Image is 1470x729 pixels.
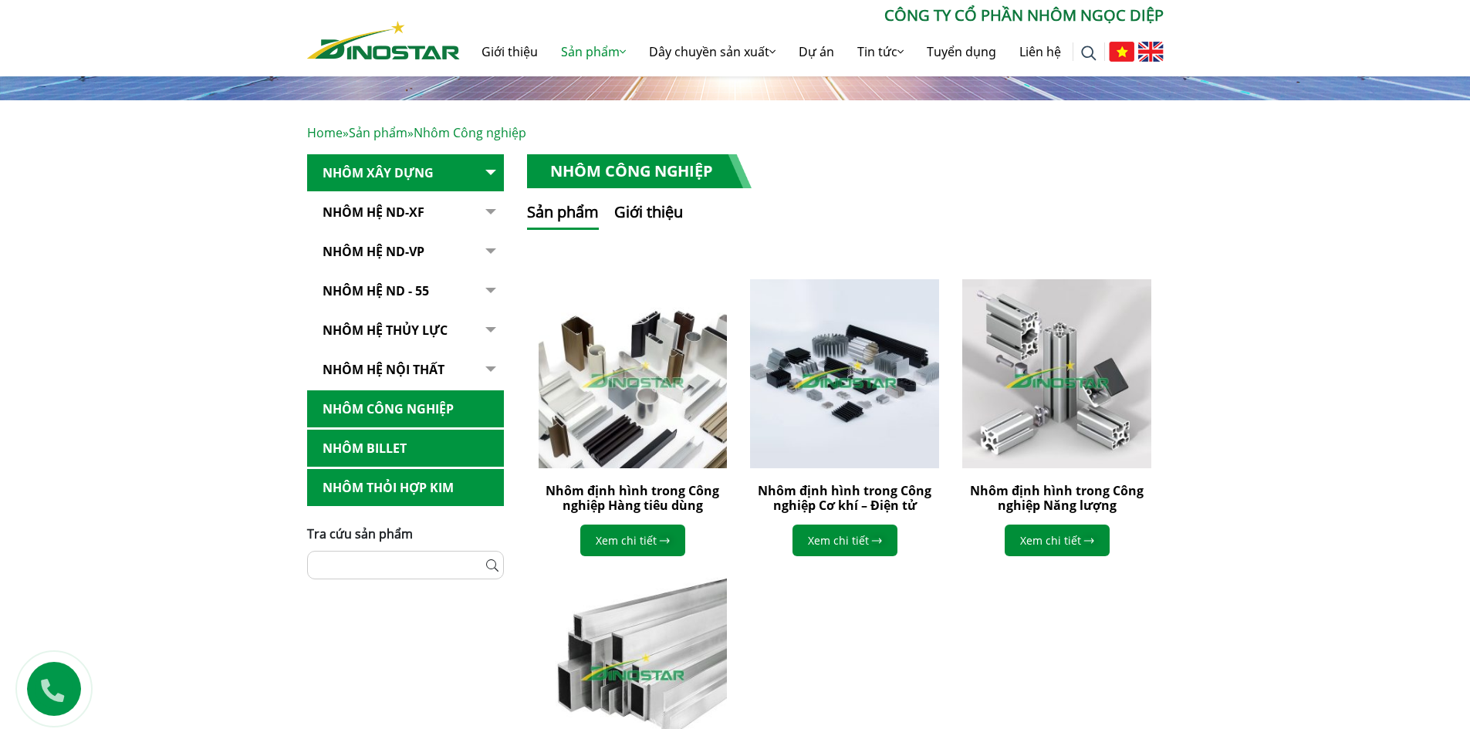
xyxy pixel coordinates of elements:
[307,390,504,428] a: Nhôm Công nghiệp
[414,124,526,141] span: Nhôm Công nghiệp
[915,27,1008,76] a: Tuyển dụng
[460,4,1164,27] p: CÔNG TY CỔ PHẦN NHÔM NGỌC DIỆP
[307,272,504,310] a: NHÔM HỆ ND - 55
[307,351,504,389] a: Nhôm hệ nội thất
[307,154,504,192] a: Nhôm Xây dựng
[527,201,599,230] button: Sản phẩm
[614,201,683,230] button: Giới thiệu
[580,525,685,556] a: Xem chi tiết
[750,279,939,468] img: Nhôm định hình trong Công nghiệp Cơ khí – Điện tử
[1081,46,1097,61] img: search
[846,27,915,76] a: Tin tức
[307,430,504,467] a: Nhôm Billet
[546,482,719,514] a: Nhôm định hình trong Công nghiệp Hàng tiêu dùng
[307,124,343,141] a: Home
[307,124,526,141] span: » »
[549,27,637,76] a: Sản phẩm
[962,279,1151,468] img: Nhôm định hình trong Công nghiệp Năng lượng
[1109,42,1134,62] img: Tiếng Việt
[307,194,504,231] a: Nhôm Hệ ND-XF
[1138,42,1164,62] img: English
[470,27,549,76] a: Giới thiệu
[970,482,1144,514] a: Nhôm định hình trong Công nghiệp Năng lượng
[307,21,460,59] img: Nhôm Dinostar
[1008,27,1073,76] a: Liên hệ
[1005,525,1110,556] a: Xem chi tiết
[349,124,407,141] a: Sản phẩm
[787,27,846,76] a: Dự án
[637,27,787,76] a: Dây chuyền sản xuất
[307,469,504,507] a: Nhôm Thỏi hợp kim
[307,312,504,349] a: Nhôm hệ thủy lực
[527,154,752,188] h1: Nhôm Công nghiệp
[792,525,897,556] a: Xem chi tiết
[307,525,413,542] span: Tra cứu sản phẩm
[539,279,728,468] img: Nhôm định hình trong Công nghiệp Hàng tiêu dùng
[758,482,931,514] a: Nhôm định hình trong Công nghiệp Cơ khí – Điện tử
[307,233,504,271] a: Nhôm Hệ ND-VP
